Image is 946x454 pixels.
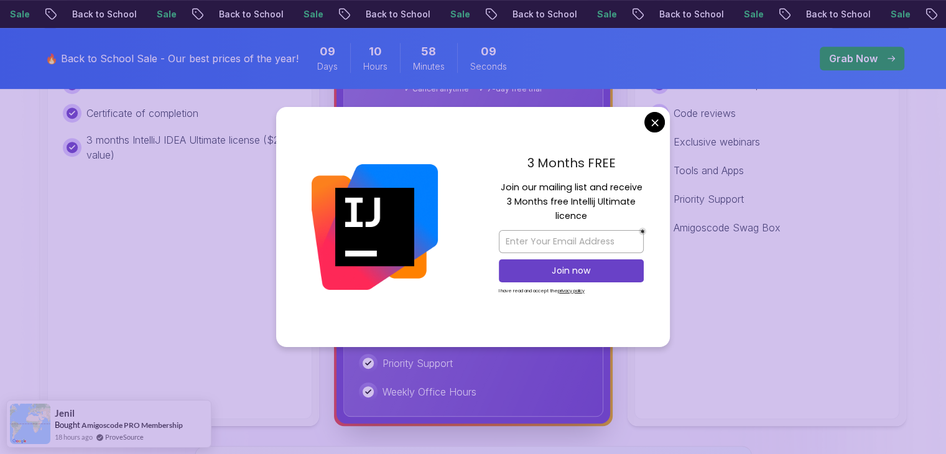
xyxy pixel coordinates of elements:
[363,60,387,73] span: Hours
[674,163,744,178] p: Tools and Apps
[413,60,445,73] span: Minutes
[320,43,335,60] span: 9 Days
[317,60,338,73] span: Days
[55,432,93,442] span: 18 hours ago
[86,132,297,162] p: 3 months IntelliJ IDEA Ultimate license ($249 value)
[10,404,50,444] img: provesource social proof notification image
[829,51,878,66] p: Grab Now
[881,8,920,21] p: Sale
[55,408,75,419] span: Jenil
[105,432,144,442] a: ProveSource
[481,43,496,60] span: 9 Seconds
[674,134,760,149] p: Exclusive webinars
[294,8,333,21] p: Sale
[383,384,476,399] p: Weekly Office Hours
[147,8,187,21] p: Sale
[649,8,734,21] p: Back to School
[356,8,440,21] p: Back to School
[470,60,507,73] span: Seconds
[440,8,480,21] p: Sale
[674,220,781,235] p: Amigoscode Swag Box
[421,43,436,60] span: 58 Minutes
[734,8,774,21] p: Sale
[369,43,382,60] span: 10 Hours
[587,8,627,21] p: Sale
[45,51,299,66] p: 🔥 Back to School Sale - Our best prices of the year!
[796,8,881,21] p: Back to School
[81,420,183,430] a: Amigoscode PRO Membership
[674,192,744,206] p: Priority Support
[86,106,198,121] p: Certificate of completion
[503,8,587,21] p: Back to School
[404,84,469,94] span: ✓ Cancel anytime
[62,8,147,21] p: Back to School
[674,106,736,121] p: Code reviews
[209,8,294,21] p: Back to School
[479,84,542,94] span: ✓ 7-day free trial
[55,420,80,430] span: Bought
[383,356,453,371] p: Priority Support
